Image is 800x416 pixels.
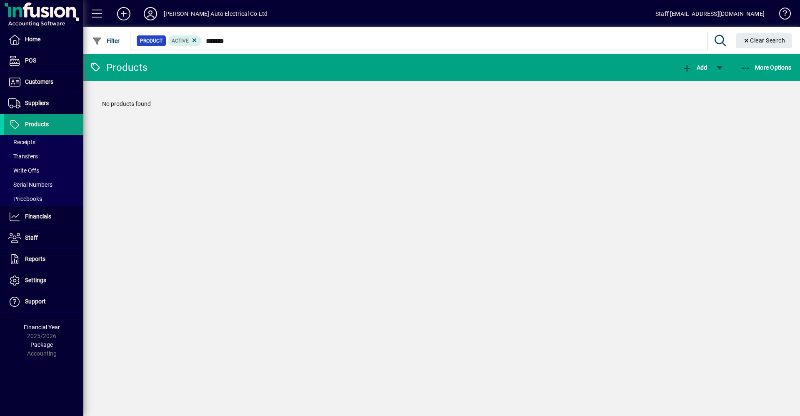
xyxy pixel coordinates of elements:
[110,6,137,21] button: Add
[4,270,83,291] a: Settings
[172,38,189,44] span: Active
[8,195,42,202] span: Pricebooks
[24,324,60,331] span: Financial Year
[25,100,49,106] span: Suppliers
[94,91,790,117] div: No products found
[4,93,83,114] a: Suppliers
[25,36,40,43] span: Home
[25,57,36,64] span: POS
[4,135,83,149] a: Receipts
[655,7,765,20] div: Staff [EMAIL_ADDRESS][DOMAIN_NAME]
[739,60,794,75] button: More Options
[4,249,83,270] a: Reports
[90,33,122,48] button: Filter
[90,61,147,74] div: Products
[25,234,38,241] span: Staff
[25,213,51,220] span: Financials
[25,298,46,305] span: Support
[4,192,83,206] a: Pricebooks
[4,50,83,71] a: POS
[4,163,83,178] a: Write Offs
[743,37,785,44] span: Clear Search
[680,60,709,75] button: Add
[92,38,120,44] span: Filter
[773,2,790,29] a: Knowledge Base
[8,153,38,160] span: Transfers
[4,291,83,312] a: Support
[140,37,162,45] span: Product
[4,206,83,227] a: Financials
[168,35,202,46] mat-chip: Activation Status: Active
[741,64,792,71] span: More Options
[30,341,53,348] span: Package
[8,139,35,145] span: Receipts
[4,228,83,248] a: Staff
[682,64,707,71] span: Add
[4,72,83,93] a: Customers
[25,78,53,85] span: Customers
[164,7,267,20] div: [PERSON_NAME] Auto Electrical Co Ltd
[4,149,83,163] a: Transfers
[8,181,52,188] span: Serial Numbers
[25,256,45,262] span: Reports
[8,167,39,174] span: Write Offs
[4,29,83,50] a: Home
[137,6,164,21] button: Profile
[4,178,83,192] a: Serial Numbers
[736,33,792,48] button: Clear
[25,277,46,283] span: Settings
[25,121,49,128] span: Products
